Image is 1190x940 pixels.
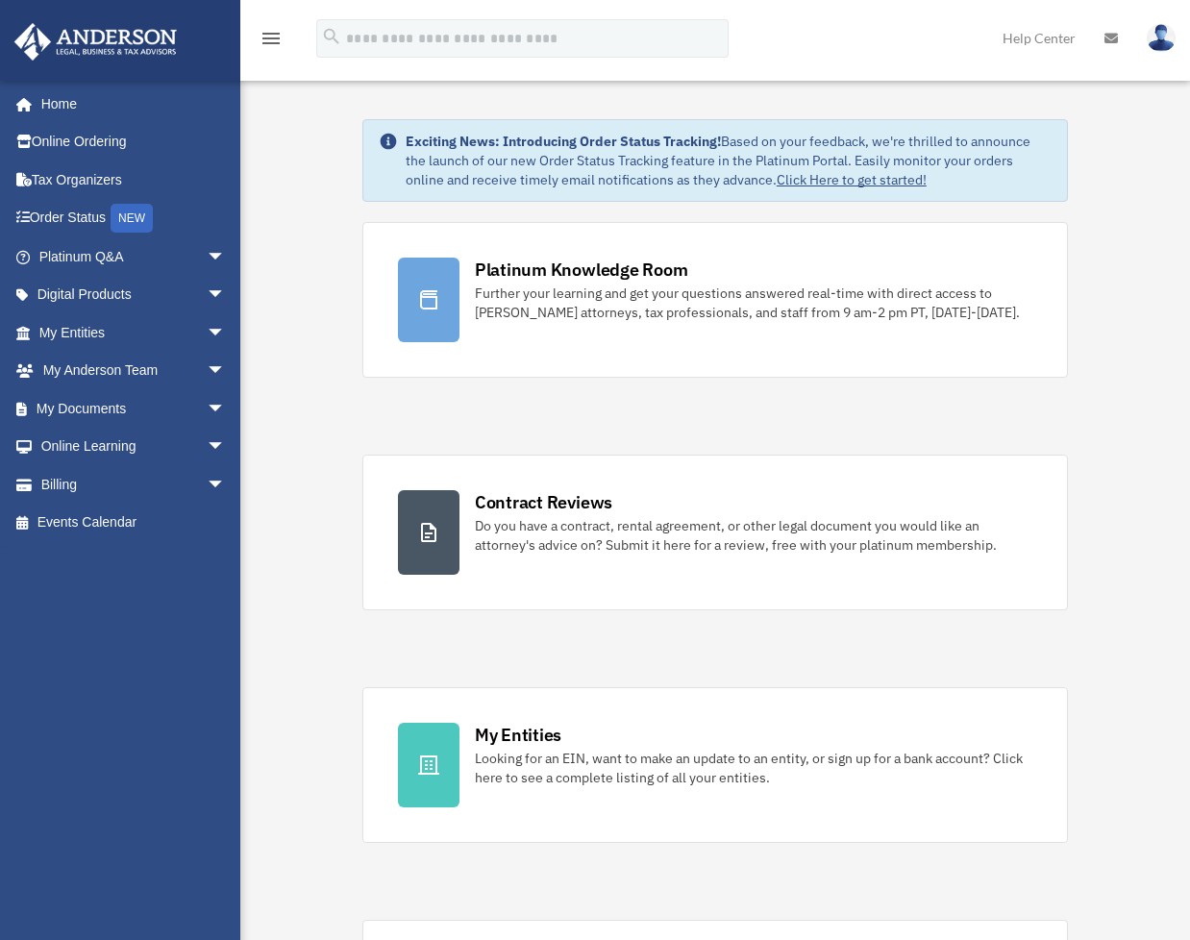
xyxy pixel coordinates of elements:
[207,465,245,505] span: arrow_drop_down
[321,26,342,47] i: search
[13,85,245,123] a: Home
[475,723,561,747] div: My Entities
[13,465,255,504] a: Billingarrow_drop_down
[13,199,255,238] a: Order StatusNEW
[207,389,245,429] span: arrow_drop_down
[475,284,1032,322] div: Further your learning and get your questions answered real-time with direct access to [PERSON_NAM...
[13,313,255,352] a: My Entitiesarrow_drop_down
[475,490,612,514] div: Contract Reviews
[362,687,1068,843] a: My Entities Looking for an EIN, want to make an update to an entity, or sign up for a bank accoun...
[9,23,183,61] img: Anderson Advisors Platinum Portal
[260,34,283,50] a: menu
[13,504,255,542] a: Events Calendar
[1147,24,1176,52] img: User Pic
[777,171,927,188] a: Click Here to get started!
[362,455,1068,610] a: Contract Reviews Do you have a contract, rental agreement, or other legal document you would like...
[207,352,245,391] span: arrow_drop_down
[475,258,688,282] div: Platinum Knowledge Room
[13,237,255,276] a: Platinum Q&Aarrow_drop_down
[13,276,255,314] a: Digital Productsarrow_drop_down
[207,276,245,315] span: arrow_drop_down
[475,749,1032,787] div: Looking for an EIN, want to make an update to an entity, or sign up for a bank account? Click her...
[13,389,255,428] a: My Documentsarrow_drop_down
[406,132,1052,189] div: Based on your feedback, we're thrilled to announce the launch of our new Order Status Tracking fe...
[475,516,1032,555] div: Do you have a contract, rental agreement, or other legal document you would like an attorney's ad...
[362,222,1068,378] a: Platinum Knowledge Room Further your learning and get your questions answered real-time with dire...
[13,352,255,390] a: My Anderson Teamarrow_drop_down
[406,133,721,150] strong: Exciting News: Introducing Order Status Tracking!
[111,204,153,233] div: NEW
[13,123,255,161] a: Online Ordering
[13,161,255,199] a: Tax Organizers
[207,428,245,467] span: arrow_drop_down
[260,27,283,50] i: menu
[207,313,245,353] span: arrow_drop_down
[207,237,245,277] span: arrow_drop_down
[13,428,255,466] a: Online Learningarrow_drop_down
